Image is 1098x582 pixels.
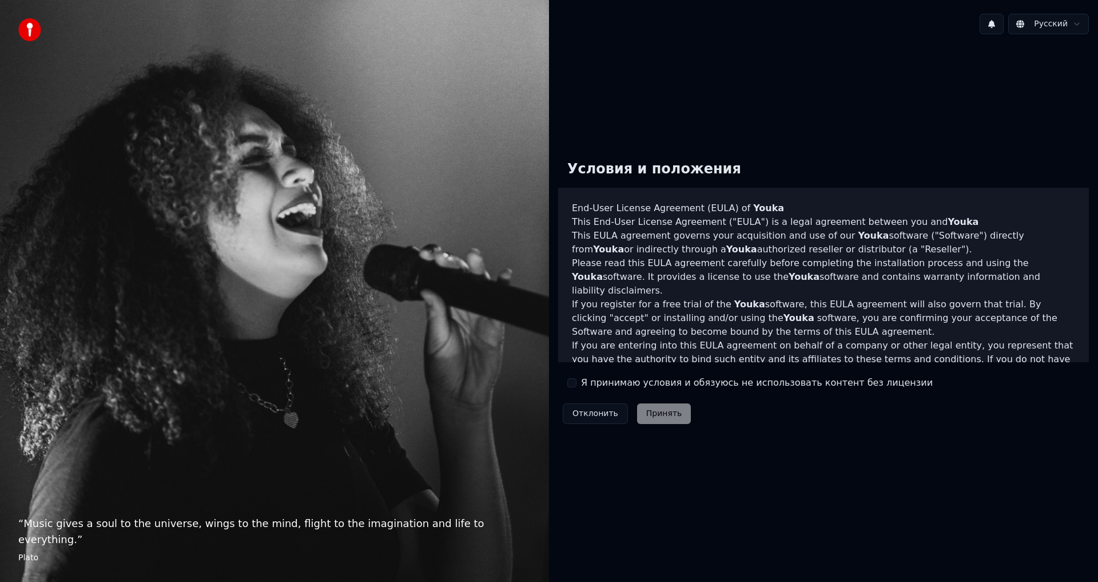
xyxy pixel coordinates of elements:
[734,299,765,310] span: Youka
[572,215,1075,229] p: This End-User License Agreement ("EULA") is a legal agreement between you and
[572,201,1075,215] h3: End-User License Agreement (EULA) of
[858,230,889,241] span: Youka
[948,216,978,227] span: Youka
[726,244,757,255] span: Youka
[572,271,603,282] span: Youka
[572,339,1075,394] p: If you are entering into this EULA agreement on behalf of a company or other legal entity, you re...
[783,312,814,323] span: Youka
[18,552,531,564] footer: Plato
[558,151,750,188] div: Условия и положения
[789,271,819,282] span: Youka
[18,18,41,41] img: youka
[572,229,1075,256] p: This EULA agreement governs your acquisition and use of our software ("Software") directly from o...
[593,244,624,255] span: Youka
[572,298,1075,339] p: If you register for a free trial of the software, this EULA agreement will also govern that trial...
[572,256,1075,298] p: Please read this EULA agreement carefully before completing the installation process and using th...
[18,516,531,548] p: “ Music gives a soul to the universe, wings to the mind, flight to the imagination and life to ev...
[581,376,933,390] label: Я принимаю условия и обязуюсь не использовать контент без лицензии
[563,403,628,424] button: Отклонить
[753,203,784,213] span: Youka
